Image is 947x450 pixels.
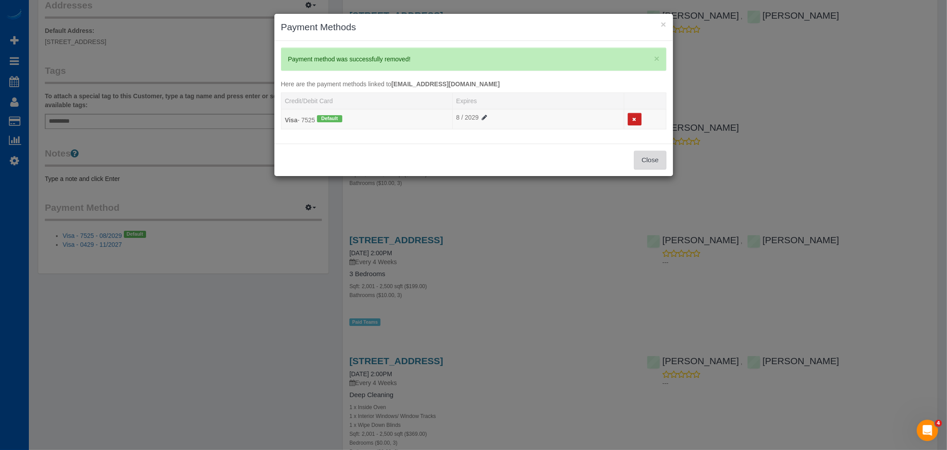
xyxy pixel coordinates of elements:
p: Here are the payment methods linked to [281,80,666,88]
th: Expires [452,92,624,109]
p: Payment method was successfully removed! [288,55,650,64]
h3: Payment Methods [281,20,666,34]
button: Close [634,151,666,169]
span: × [654,53,659,64]
span: 8 / 2029 [456,114,489,121]
button: × [661,20,666,29]
iframe: Intercom live chat [917,420,938,441]
strong: Visa [285,117,298,124]
span: Default [317,115,342,122]
th: Credit/Debit Card [281,92,452,109]
button: Close [654,54,659,63]
span: 4 [935,420,942,427]
strong: [EMAIL_ADDRESS][DOMAIN_NAME] [392,80,500,88]
td: Credit/Debit Card [281,109,452,129]
td: Expired [452,109,624,129]
sui-modal: Payment Methods [274,14,673,176]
